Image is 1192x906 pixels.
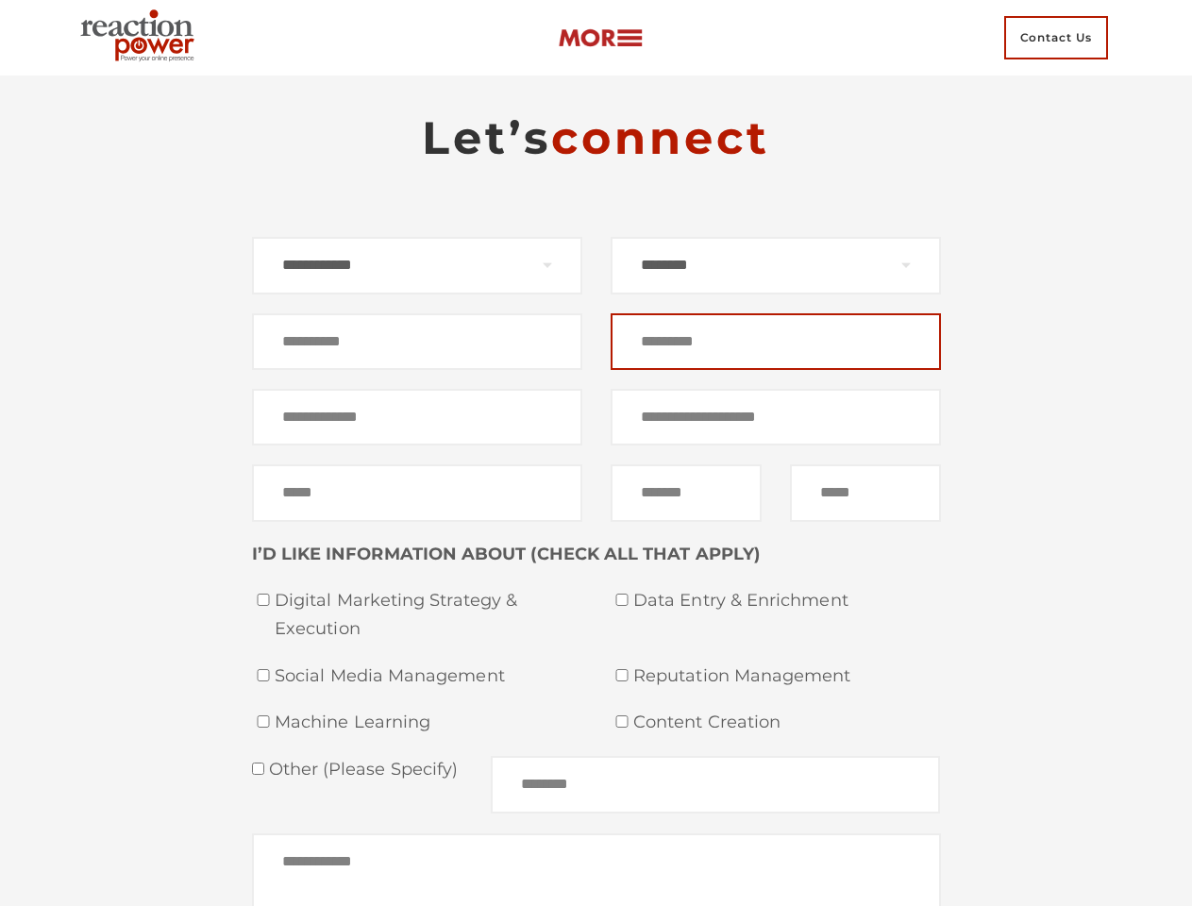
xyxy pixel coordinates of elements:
span: Machine Learning [275,709,582,737]
span: Other (please specify) [264,759,459,780]
img: Executive Branding | Personal Branding Agency [73,4,210,72]
span: Content Creation [633,709,941,737]
span: Contact Us [1004,16,1108,59]
span: Social Media Management [275,663,582,691]
span: Reputation Management [633,663,941,691]
span: Data Entry & Enrichment [633,587,941,615]
img: more-btn.png [558,27,643,49]
h2: Let’s [252,109,941,166]
strong: I’D LIKE INFORMATION ABOUT (CHECK ALL THAT APPLY) [252,544,761,564]
span: Digital Marketing Strategy & Execution [275,587,582,643]
span: connect [551,110,770,165]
